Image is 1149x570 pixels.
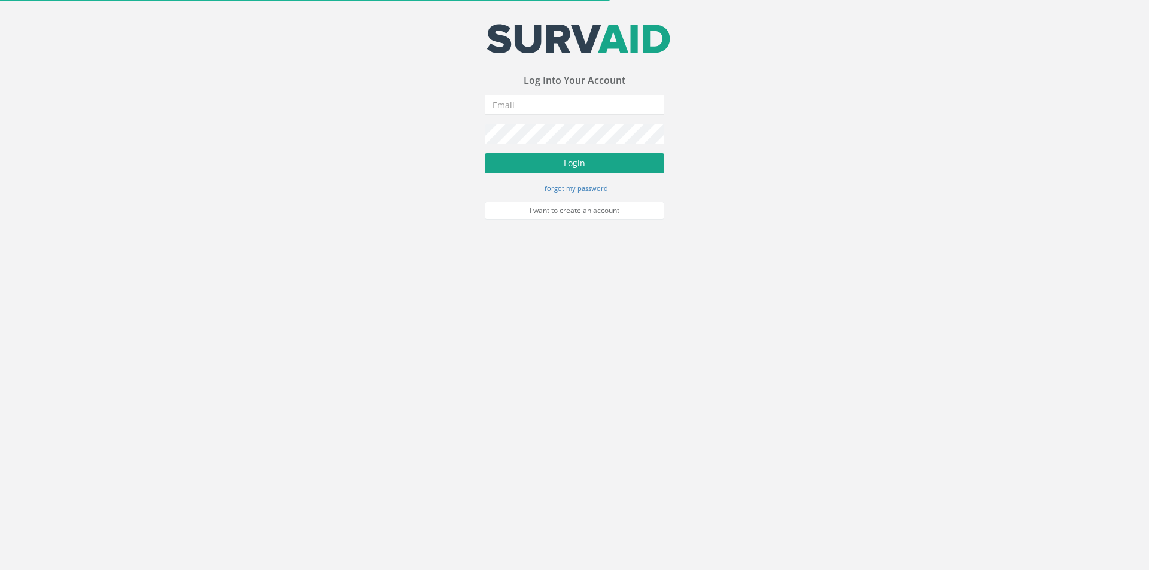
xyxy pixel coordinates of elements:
[541,182,608,193] a: I forgot my password
[485,95,664,115] input: Email
[485,153,664,173] button: Login
[541,184,608,193] small: I forgot my password
[485,202,664,220] a: I want to create an account
[485,75,664,86] h3: Log Into Your Account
